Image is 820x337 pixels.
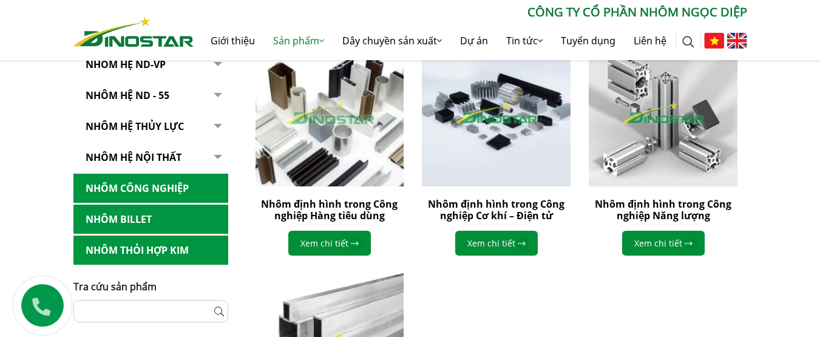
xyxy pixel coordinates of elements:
a: Nhôm hệ nội thất [73,143,228,172]
img: Nhôm định hình trong Công nghiệp Cơ khí – Điện tử [422,38,571,186]
a: Nhôm Thỏi hợp kim [73,236,228,265]
a: Sản phẩm [264,21,333,60]
a: Nhôm Hệ ND-VP [73,50,228,80]
img: Tiếng Việt [704,33,724,49]
a: Nhôm Billet [73,205,228,234]
a: Xem chi tiết [622,231,705,256]
a: Tuyển dụng [552,21,625,60]
img: Nhôm định hình trong Công nghiệp Hàng tiêu dùng [248,30,411,194]
a: Giới thiệu [202,21,264,60]
a: Dự án [451,21,497,60]
a: Xem chi tiết [455,231,538,256]
img: English [727,33,747,49]
a: Xem chi tiết [288,231,371,256]
a: Tin tức [497,21,552,60]
p: CÔNG TY CỔ PHẦN NHÔM NGỌC DIỆP [194,3,747,21]
a: Nhôm định hình trong Công nghiệp Năng lượng [595,197,731,222]
a: Nhôm định hình trong Công nghiệp Hàng tiêu dùng [261,197,398,222]
a: NHÔM HỆ ND - 55 [73,81,228,111]
a: Liên hệ [625,21,676,60]
span: Tra cứu sản phẩm [73,280,157,293]
a: Nhôm định hình trong Công nghiệp Cơ khí – Điện tử [428,197,564,222]
img: Nhôm Dinostar [73,16,194,47]
a: Nhôm Công nghiệp [73,174,228,203]
img: search [682,36,694,48]
img: Nhôm định hình trong Công nghiệp Năng lượng [589,38,737,186]
a: Nhôm hệ thủy lực [73,112,228,141]
a: Dây chuyền sản xuất [333,21,451,60]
